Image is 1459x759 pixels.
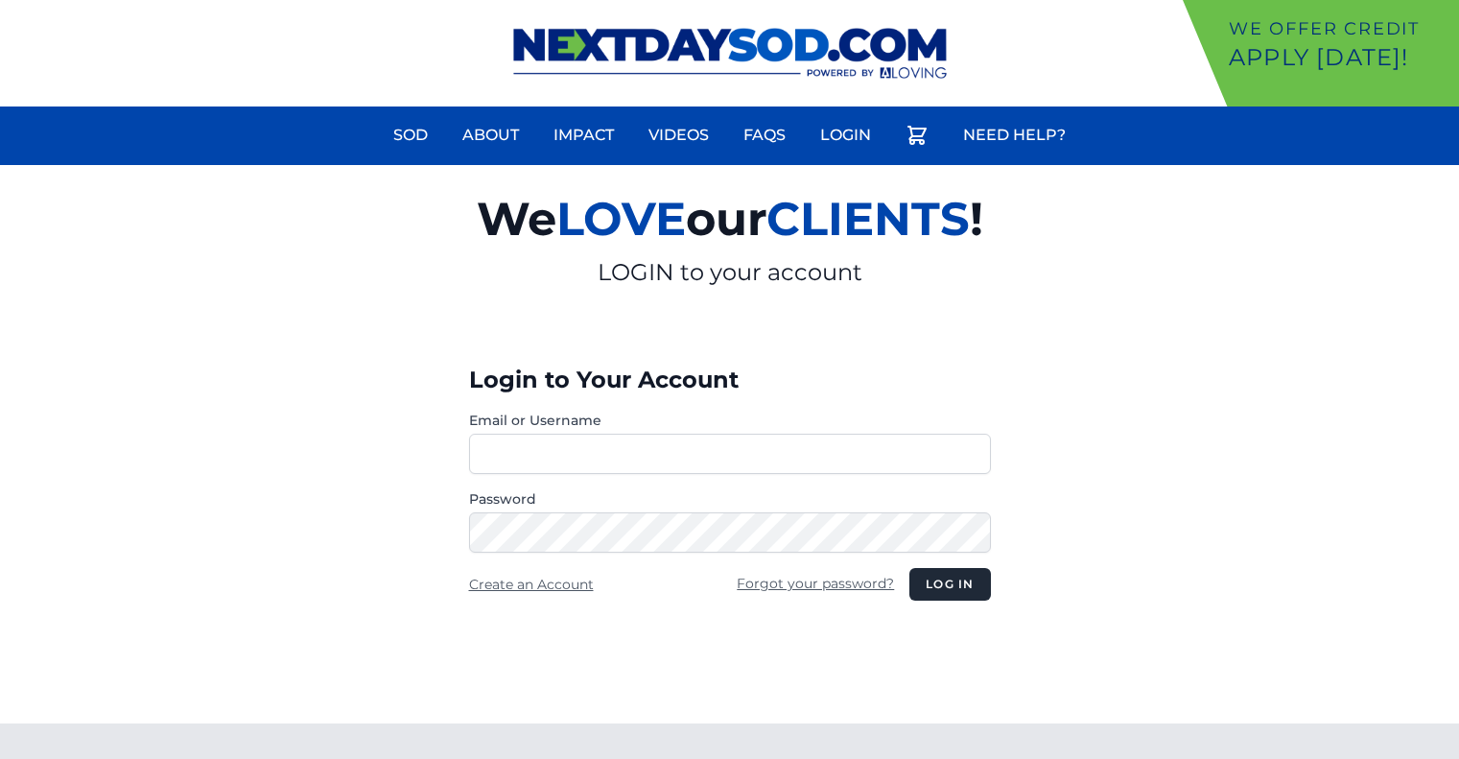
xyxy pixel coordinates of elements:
a: Sod [382,112,439,158]
label: Email or Username [469,411,991,430]
a: Videos [637,112,720,158]
a: About [451,112,530,158]
p: LOGIN to your account [254,257,1206,288]
span: CLIENTS [766,191,970,247]
h3: Login to Your Account [469,365,991,395]
a: Create an Account [469,576,594,593]
a: Need Help? [952,112,1077,158]
a: Forgot your password? [737,575,894,592]
p: We offer Credit [1229,15,1451,42]
a: FAQs [732,112,797,158]
label: Password [469,489,991,509]
a: Login [809,112,882,158]
a: Impact [542,112,625,158]
p: Apply [DATE]! [1229,42,1451,73]
span: LOVE [556,191,686,247]
h2: We our ! [254,180,1206,257]
button: Log in [909,568,990,601]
